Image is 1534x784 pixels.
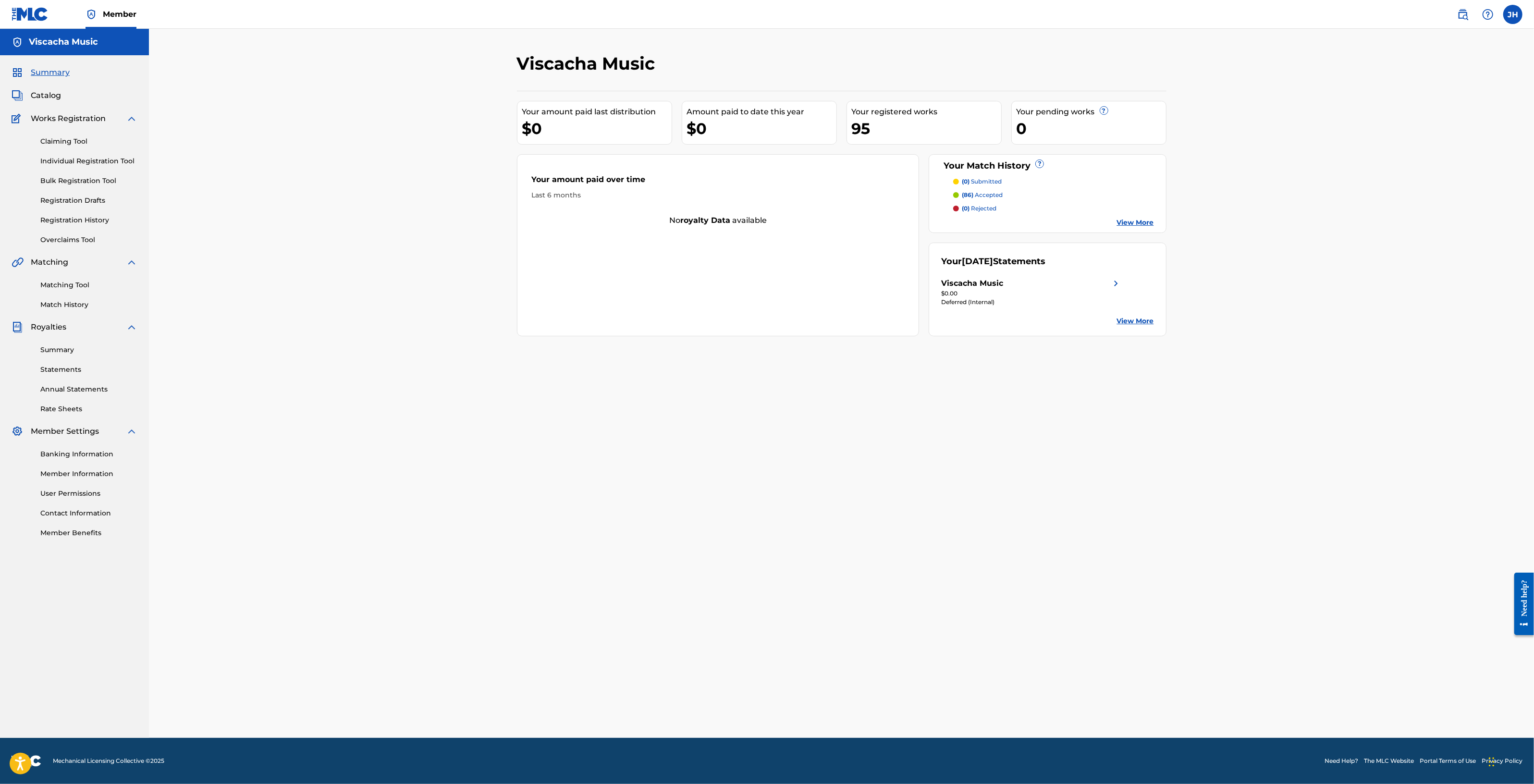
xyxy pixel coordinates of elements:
a: Bulk Registration Tool [40,176,137,186]
img: help [1482,9,1494,20]
a: Match History [40,300,137,310]
p: accepted [962,191,1003,199]
span: Mechanical Licensing Collective © 2025 [53,757,164,765]
a: Registration Drafts [40,196,137,206]
img: expand [126,257,137,268]
img: expand [126,321,137,333]
a: The MLC Website [1364,757,1414,765]
a: CatalogCatalog [12,90,61,101]
a: Registration History [40,215,137,225]
span: Works Registration [31,113,106,124]
div: Your registered works [852,106,1001,118]
div: 95 [852,118,1001,139]
a: Member Information [40,469,137,479]
img: MLC Logo [12,7,49,21]
strong: royalty data [680,216,730,225]
img: Top Rightsholder [86,9,97,20]
span: Royalties [31,321,66,333]
span: Member [103,9,136,20]
div: Your pending works [1017,106,1166,118]
div: Viscacha Music [941,278,1003,289]
img: Works Registration [12,113,24,124]
h2: Viscacha Music [517,53,660,74]
img: Catalog [12,90,23,101]
iframe: Resource Center [1507,565,1534,642]
span: (86) [962,191,973,198]
a: Summary [40,345,137,355]
span: Member Settings [31,426,99,437]
a: User Permissions [40,489,137,499]
span: (0) [962,205,969,212]
img: Member Settings [12,426,23,437]
div: Your amount paid over time [532,174,905,190]
div: Deferred (Internal) [941,298,1122,306]
a: Annual Statements [40,384,137,394]
a: Viscacha Musicright chevron icon$0.00Deferred (Internal) [941,278,1122,306]
iframe: Chat Widget [1486,738,1534,784]
div: $0 [522,118,672,139]
span: ? [1036,160,1043,168]
a: View More [1117,316,1154,326]
a: Rate Sheets [40,404,137,414]
div: Last 6 months [532,190,905,200]
span: Catalog [31,90,61,101]
a: SummarySummary [12,67,70,78]
div: Your amount paid last distribution [522,106,672,118]
img: Matching [12,257,24,268]
a: Overclaims Tool [40,235,137,245]
div: No available [517,215,919,226]
a: Banking Information [40,449,137,459]
img: search [1457,9,1469,20]
span: (0) [962,178,969,185]
a: Member Benefits [40,528,137,538]
a: Privacy Policy [1482,757,1522,765]
a: Claiming Tool [40,136,137,147]
span: [DATE] [962,256,993,267]
a: (0) rejected [953,204,1154,213]
a: Need Help? [1325,757,1358,765]
img: expand [126,426,137,437]
img: expand [126,113,137,124]
div: User Menu [1503,5,1522,24]
div: Amount paid to date this year [687,106,836,118]
div: Drag [1489,747,1495,776]
a: Public Search [1453,5,1473,24]
h5: Viscacha Music [29,37,98,48]
a: Statements [40,365,137,375]
img: Royalties [12,321,23,333]
img: right chevron icon [1110,278,1122,289]
a: Matching Tool [40,280,137,290]
span: ? [1100,107,1108,114]
a: Contact Information [40,508,137,518]
div: Your Match History [941,159,1154,172]
a: (86) accepted [953,191,1154,199]
div: Your Statements [941,255,1045,268]
a: Individual Registration Tool [40,156,137,166]
div: $0.00 [941,289,1122,298]
p: rejected [962,204,996,213]
a: View More [1117,218,1154,228]
a: (0) submitted [953,177,1154,186]
img: logo [12,755,41,767]
span: Summary [31,67,70,78]
span: Matching [31,257,68,268]
div: Help [1478,5,1497,24]
p: submitted [962,177,1002,186]
div: 0 [1017,118,1166,139]
img: Accounts [12,37,23,48]
div: $0 [687,118,836,139]
a: Portal Terms of Use [1420,757,1476,765]
img: Summary [12,67,23,78]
